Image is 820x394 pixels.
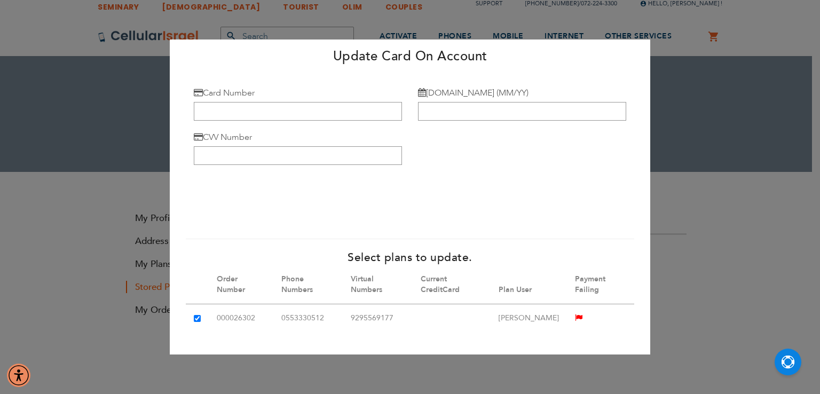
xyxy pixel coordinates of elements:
[194,178,356,220] iframe: reCAPTCHA
[491,305,567,334] td: [PERSON_NAME]
[209,266,273,304] th: Order Number
[491,266,567,304] th: Plan User
[343,305,413,334] td: 9295569177
[273,266,343,304] th: Phone Numbers
[178,48,642,66] h2: Update Card On Account
[567,266,634,304] th: Payment Failing
[194,131,252,143] label: CVV Number
[194,87,255,99] label: Card Number
[418,87,529,99] label: [DOMAIN_NAME] (MM/YY)
[7,364,30,387] div: Accessibility Menu
[273,305,343,334] td: 0553330512
[413,266,491,304] th: Current CreditCard
[209,305,273,334] td: 000026302
[186,250,634,266] h4: Select plans to update.
[343,266,413,304] th: Virtual Numbers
